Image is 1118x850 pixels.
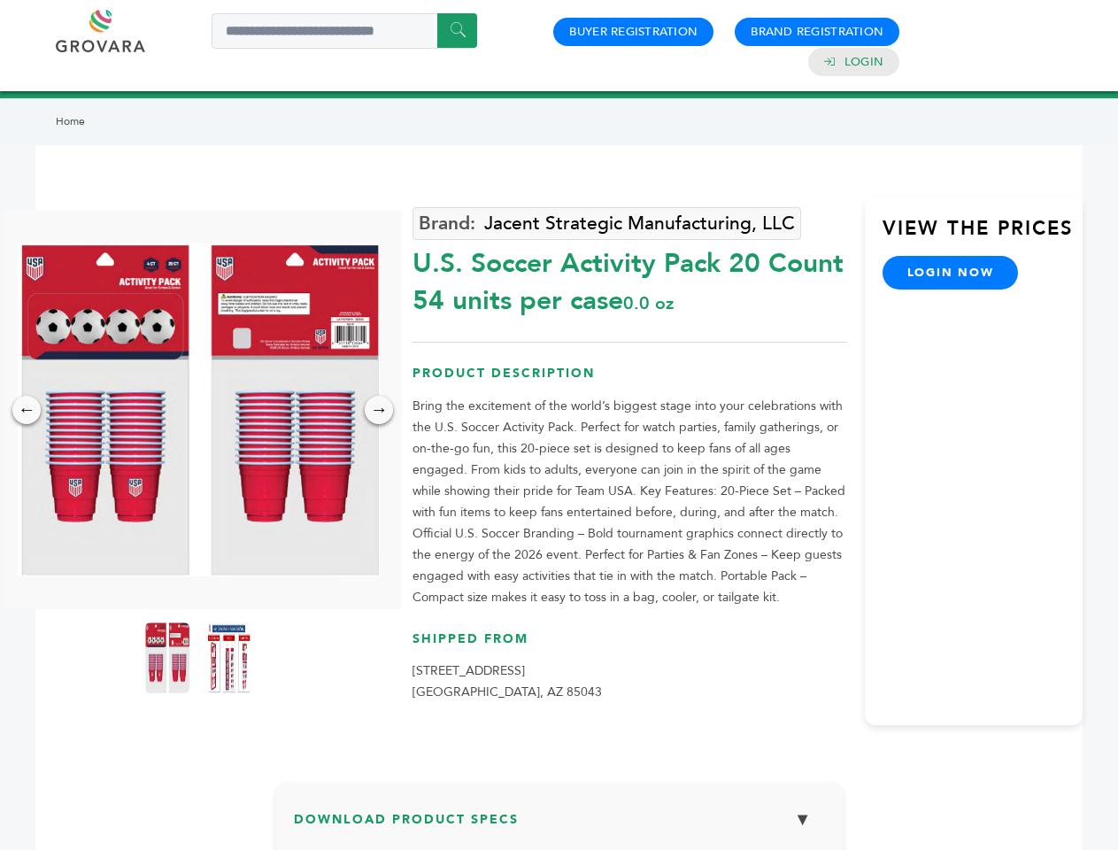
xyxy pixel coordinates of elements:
input: Search a product or brand... [212,13,477,49]
a: Jacent Strategic Manufacturing, LLC [413,207,801,240]
button: ▼ [781,800,825,838]
a: Home [56,114,85,128]
img: U.S. Soccer Activity Pack – 20 Count 54 units per case 0.0 oz [18,243,380,576]
span: 0.0 oz [623,291,674,315]
img: U.S. Soccer Activity Pack – 20 Count 54 units per case 0.0 oz [145,622,189,693]
div: U.S. Soccer Activity Pack 20 Count 54 units per case [413,236,847,320]
a: Login [844,54,883,70]
div: → [365,396,393,424]
h3: Product Description [413,365,847,396]
p: [STREET_ADDRESS] [GEOGRAPHIC_DATA], AZ 85043 [413,661,847,703]
a: login now [883,256,1019,290]
div: ← [12,396,41,424]
h3: View the Prices [883,215,1083,256]
a: Buyer Registration [569,24,698,40]
img: U.S. Soccer Activity Pack – 20 Count 54 units per case 0.0 oz [207,622,251,693]
h3: Shipped From [413,630,847,661]
a: Brand Registration [751,24,883,40]
p: Bring the excitement of the world’s biggest stage into your celebrations with the U.S. Soccer Act... [413,396,847,608]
